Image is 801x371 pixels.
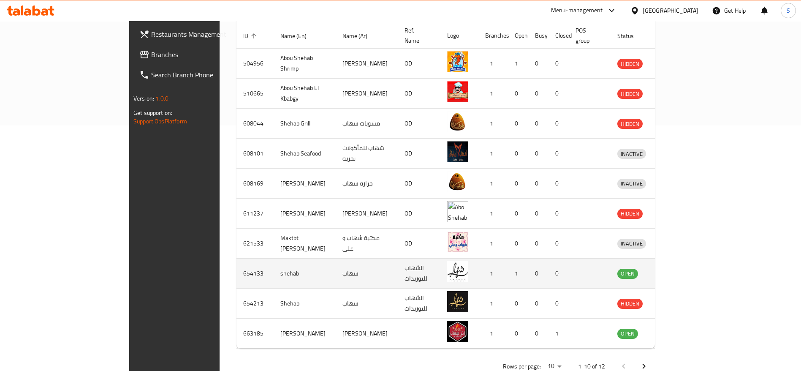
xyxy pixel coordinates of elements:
td: 0 [548,199,569,229]
td: shehab [274,259,336,289]
span: Status [617,31,645,41]
td: 1 [548,319,569,349]
td: 0 [528,319,548,349]
td: 1 [478,49,508,79]
a: Restaurants Management [133,24,263,44]
td: OD [398,199,440,229]
td: 1 [478,109,508,139]
div: INACTIVE [617,179,646,189]
th: Closed [548,23,569,49]
td: 1 [478,169,508,199]
img: Abou Shehab El Kbabgy [447,81,468,102]
td: 1 [478,199,508,229]
span: HIDDEN [617,89,643,99]
td: 0 [528,169,548,199]
div: OPEN [617,329,638,339]
td: 1 [478,229,508,259]
span: POS group [576,25,600,46]
span: INACTIVE [617,149,646,159]
td: 0 [548,79,569,109]
td: 0 [528,49,548,79]
th: Busy [528,23,548,49]
td: Shehab [274,289,336,319]
td: 0 [548,169,569,199]
span: HIDDEN [617,299,643,308]
td: 0 [508,199,528,229]
td: مشويات شهاب [336,109,398,139]
a: Support.OpsPlatform [133,116,187,127]
td: Abou Shehab Shrimp [274,49,336,79]
div: HIDDEN [617,299,643,309]
td: OD [398,169,440,199]
div: HIDDEN [617,209,643,219]
td: مكتبة شهاب و على [336,229,398,259]
div: HIDDEN [617,59,643,69]
span: 1.0.0 [155,93,168,104]
td: 0 [548,229,569,259]
img: Abo Shehab [447,201,468,222]
td: الشهاب للتوريدات [398,289,440,319]
a: Search Branch Phone [133,65,263,85]
div: HIDDEN [617,119,643,129]
span: HIDDEN [617,209,643,218]
th: Logo [440,23,478,49]
td: Abou Shehab El Kbabgy [274,79,336,109]
td: 0 [508,169,528,199]
span: Branches [151,49,256,60]
img: Maktbt Shehab w Ali [447,231,468,252]
span: Ref. Name [405,25,430,46]
span: S [787,6,790,15]
td: OD [398,49,440,79]
span: ID [243,31,259,41]
td: 1 [478,319,508,349]
span: Search Branch Phone [151,70,256,80]
table: enhanced table [236,23,685,349]
span: INACTIVE [617,179,646,188]
td: OD [398,79,440,109]
td: 0 [528,199,548,229]
img: shehab [447,261,468,282]
img: Shehab Butchery [447,171,468,192]
td: 1 [478,289,508,319]
td: 0 [528,289,548,319]
td: جزارة شهاب [336,169,398,199]
td: 0 [508,109,528,139]
td: 0 [508,139,528,169]
td: Shehab Seafood [274,139,336,169]
td: [PERSON_NAME] [336,199,398,229]
td: 1 [508,49,528,79]
span: INACTIVE [617,239,646,248]
td: الشهاب للتوريدات [398,259,440,289]
td: 1 [478,259,508,289]
td: 0 [548,109,569,139]
img: Shehab [447,291,468,312]
span: Version: [133,93,154,104]
div: INACTIVE [617,239,646,249]
div: Menu-management [551,5,603,16]
td: 0 [528,259,548,289]
td: 0 [508,229,528,259]
td: 1 [478,79,508,109]
img: Shehab Grill [447,111,468,132]
td: 0 [548,259,569,289]
td: 0 [528,79,548,109]
td: OD [398,139,440,169]
div: [GEOGRAPHIC_DATA] [643,6,698,15]
td: 1 [478,139,508,169]
td: 0 [508,289,528,319]
td: 0 [508,319,528,349]
img: Shehab Seafood [447,141,468,162]
div: OPEN [617,269,638,279]
td: شهاب للمأكولات بحرية [336,139,398,169]
td: [PERSON_NAME] [274,199,336,229]
td: 0 [528,229,548,259]
td: [PERSON_NAME] [336,79,398,109]
td: 0 [548,139,569,169]
td: [PERSON_NAME] [336,49,398,79]
td: 1 [508,259,528,289]
td: OD [398,229,440,259]
td: OD [398,109,440,139]
td: شهاب [336,259,398,289]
